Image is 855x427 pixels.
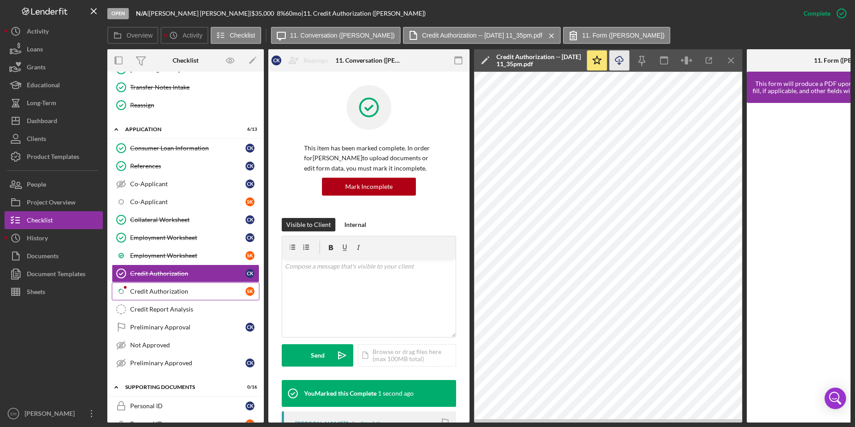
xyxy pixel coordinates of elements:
[112,247,259,265] a: Employment WorksheetSK
[130,252,245,259] div: Employment Worksheet
[112,139,259,157] a: Consumer Loan InformationCK
[271,27,401,44] button: 11. Conversation ([PERSON_NAME])
[282,218,335,231] button: Visible to Client
[130,306,259,313] div: Credit Report Analysis
[136,10,149,17] div: |
[112,318,259,336] a: Preliminary ApprovalCK
[496,53,581,68] div: Credit Authorization -- [DATE] 11_35pm.pdf
[804,4,830,22] div: Complete
[182,32,202,39] label: Activity
[130,402,245,410] div: Personal ID
[130,198,245,205] div: Co-Applicant
[245,144,254,153] div: C K
[267,51,337,69] button: CKReassign
[304,390,377,397] div: You Marked this Complete
[340,218,371,231] button: Internal
[825,388,846,409] div: Open Intercom Messenger
[251,9,274,17] span: $35,000
[4,405,103,423] button: CH[PERSON_NAME]
[230,32,255,39] label: Checklist
[112,354,259,372] a: Preliminary ApprovedCK
[271,56,281,65] div: C K
[112,157,259,175] a: ReferencesCK
[311,344,325,367] div: Send
[335,57,402,64] div: 11. Conversation ([PERSON_NAME])
[112,229,259,247] a: Employment WorksheetCK
[112,175,259,193] a: Co-ApplicantCK
[241,127,257,132] div: 6 / 13
[112,78,259,96] a: Transfer Notes Intake
[125,384,235,390] div: Supporting Documents
[422,32,542,39] label: Credit Authorization -- [DATE] 11_35pm.pdf
[301,10,426,17] div: | 11. Credit Authorization ([PERSON_NAME])
[136,9,147,17] b: N/A
[112,211,259,229] a: Collateral WorksheetCK
[245,269,254,278] div: C K
[161,27,208,44] button: Activity
[378,390,414,397] time: 2025-09-08 14:37
[130,180,245,188] div: Co-Applicant
[130,270,245,277] div: Credit Authorization
[795,4,851,22] button: Complete
[125,127,235,132] div: Application
[245,359,254,367] div: C K
[322,178,416,196] button: Mark Incomplete
[112,265,259,282] a: Credit AuthorizationCK
[130,84,259,91] div: Transfer Notes Intake
[290,32,395,39] label: 11. Conversation ([PERSON_NAME])
[245,401,254,410] div: C K
[112,336,259,354] a: Not Approved
[112,96,259,114] a: Reassign
[304,143,434,173] p: This item has been marked complete. In order for [PERSON_NAME] to upload documents or edit form d...
[245,287,254,296] div: S K
[130,216,245,223] div: Collateral Worksheet
[10,411,17,416] text: CH
[245,179,254,188] div: C K
[245,251,254,260] div: S K
[130,145,245,152] div: Consumer Loan Information
[286,218,331,231] div: Visible to Client
[130,288,245,295] div: Credit Authorization
[285,10,301,17] div: 60 mo
[245,215,254,224] div: C K
[130,162,245,170] div: References
[112,300,259,318] a: Credit Report Analysis
[241,384,257,390] div: 0 / 16
[107,27,158,44] button: Overview
[245,323,254,332] div: C K
[112,282,259,300] a: Credit AuthorizationSK
[245,233,254,242] div: C K
[22,405,80,425] div: [PERSON_NAME]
